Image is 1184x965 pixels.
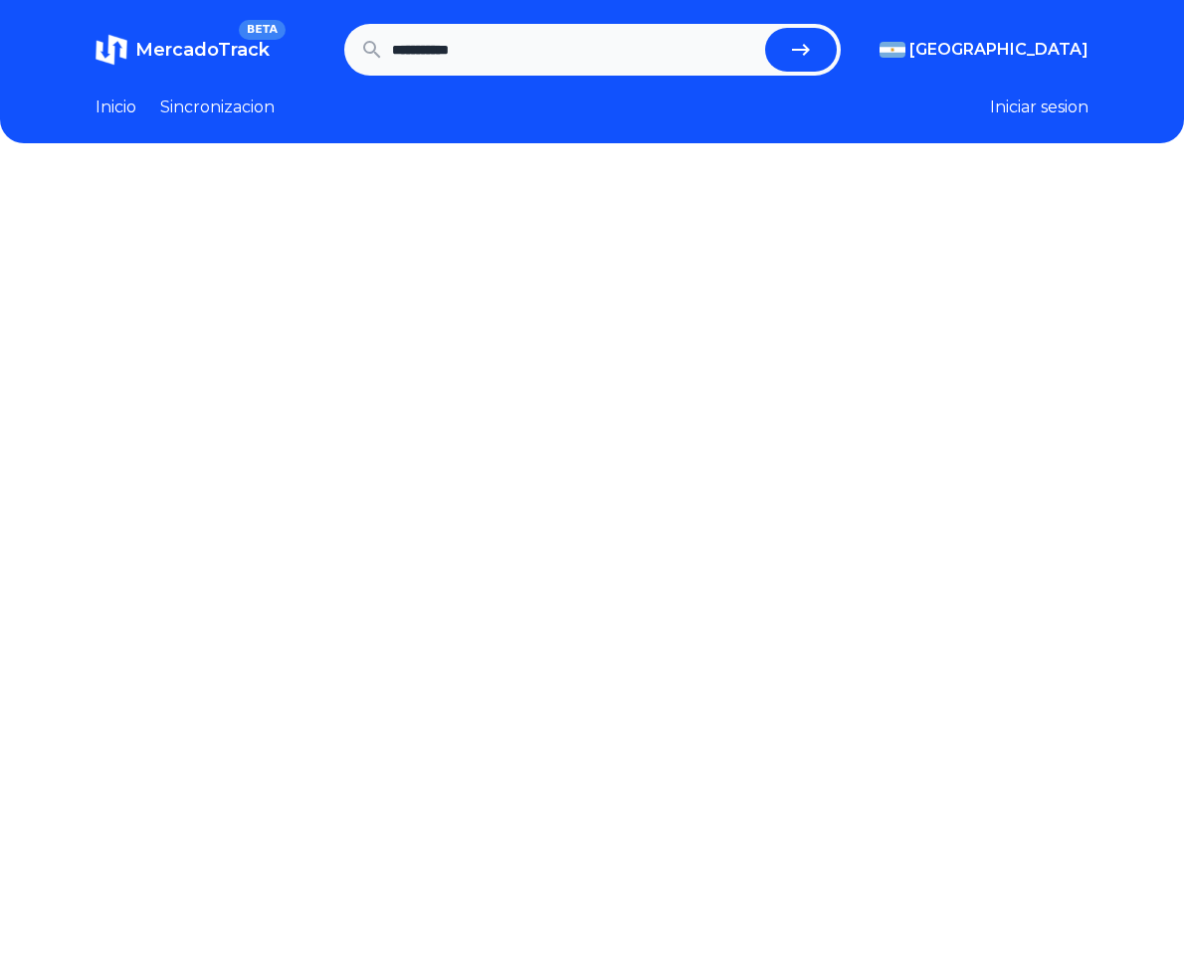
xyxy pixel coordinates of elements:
span: [GEOGRAPHIC_DATA] [909,38,1088,62]
a: MercadoTrackBETA [96,34,270,66]
a: Sincronizacion [160,96,275,119]
button: [GEOGRAPHIC_DATA] [880,38,1088,62]
button: Iniciar sesion [990,96,1088,119]
span: MercadoTrack [135,39,270,61]
a: Inicio [96,96,136,119]
span: BETA [239,20,286,40]
img: Argentina [880,42,905,58]
img: MercadoTrack [96,34,127,66]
